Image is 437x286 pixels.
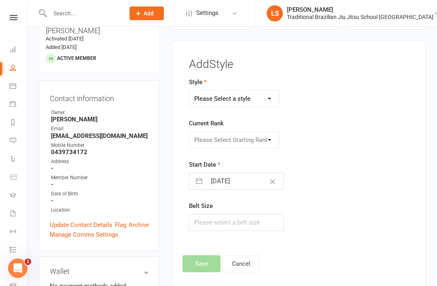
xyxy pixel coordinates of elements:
[189,201,213,211] label: Belt Size
[50,220,112,230] a: Update Contact Details
[10,169,28,187] a: Product Sales
[46,36,83,42] time: Activated [DATE]
[129,220,149,230] a: Archive
[267,5,283,21] div: LS
[51,132,149,140] strong: [EMAIL_ADDRESS][DOMAIN_NAME]
[189,160,221,169] label: Start Date
[144,10,154,17] span: Add
[206,173,284,189] input: Select Start Date
[47,8,119,19] input: Search...
[57,55,96,61] span: Active member
[51,148,149,156] strong: 0439734172
[51,142,149,149] div: Mobile Number
[50,230,118,239] a: Manage Comms Settings
[287,13,433,21] div: Traditional Brazilian Jiu Jitsu School [GEOGRAPHIC_DATA]
[51,206,149,214] div: Location
[51,165,149,172] strong: -
[8,258,28,278] iframe: Intercom live chat
[10,41,28,59] a: Dashboard
[10,78,28,96] a: Calendar
[189,214,284,231] input: Please select a belt size
[51,116,149,123] strong: [PERSON_NAME]
[196,4,218,22] span: Settings
[50,91,149,103] h3: Contact information
[287,6,433,13] div: [PERSON_NAME]
[189,77,207,87] label: Style
[51,125,149,133] div: Email
[115,220,126,230] a: Flag
[25,258,31,265] span: 1
[265,174,280,189] button: Clear Date
[51,158,149,165] div: Address
[223,255,260,272] button: Cancel
[50,267,149,275] h3: Wallet
[10,114,28,132] a: Reports
[189,119,224,128] label: Current Rank
[51,181,149,188] strong: -
[51,197,149,204] strong: -
[10,96,28,114] a: Payments
[10,59,28,78] a: People
[51,174,149,182] div: Member Number
[189,58,409,71] h3: Add Style
[51,190,149,198] div: Date of Birth
[51,109,149,117] div: Owner
[46,44,76,50] time: Added [DATE]
[129,6,164,20] button: Add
